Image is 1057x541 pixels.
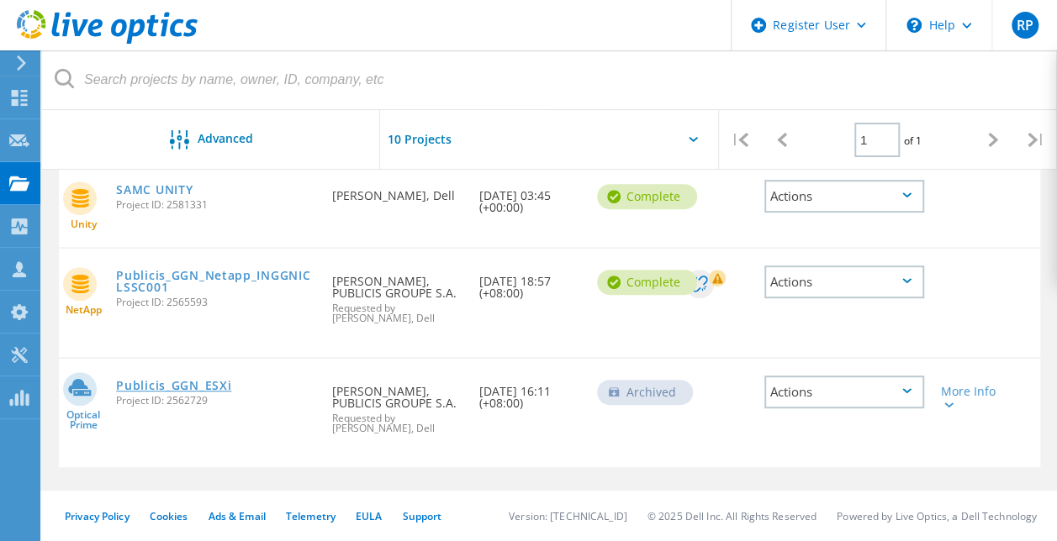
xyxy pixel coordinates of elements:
a: SAMC UNITY [116,184,193,196]
li: Version: [TECHNICAL_ID] [509,509,627,523]
div: More Info [941,386,1002,409]
span: Advanced [198,133,253,144]
a: Publicis_GGN_Netapp_INGGNICLSSC001 [116,270,315,293]
div: [DATE] 03:45 (+00:00) [471,163,589,230]
div: Complete [597,184,697,209]
li: © 2025 Dell Inc. All Rights Reserved [647,509,817,523]
div: Archived [597,380,693,405]
div: | [719,110,761,170]
a: Telemetry [286,509,336,523]
li: Powered by Live Optics, a Dell Technology [837,509,1037,523]
a: Cookies [150,509,188,523]
div: [DATE] 18:57 (+08:00) [471,249,589,316]
a: Support [402,509,441,523]
div: Actions [764,180,924,213]
span: Project ID: 2562729 [116,396,315,406]
svg: \n [906,18,922,33]
div: [PERSON_NAME], PUBLICIS GROUPE S.A. [324,359,471,450]
span: RP [1016,18,1033,32]
div: Actions [764,376,924,408]
span: Project ID: 2581331 [116,200,315,210]
a: Ads & Email [209,509,266,523]
div: [PERSON_NAME], Dell [324,163,471,218]
span: NetApp [66,305,102,315]
div: Actions [764,265,924,298]
div: | [1015,110,1057,170]
span: Requested by [PERSON_NAME], Dell [332,413,462,433]
span: of 1 [904,134,922,148]
div: [DATE] 16:11 (+08:00) [471,359,589,426]
span: Project ID: 2565593 [116,297,315,307]
a: EULA [356,509,382,523]
a: Publicis_GGN_ESXi [116,380,231,391]
span: Requested by [PERSON_NAME], Dell [332,303,462,323]
span: Unity [71,219,97,229]
a: Live Optics Dashboard [17,35,198,47]
span: Optical Prime [59,410,108,430]
div: Complete [597,270,697,295]
a: Privacy Policy [65,509,129,523]
div: [PERSON_NAME], PUBLICIS GROUPE S.A. [324,249,471,340]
